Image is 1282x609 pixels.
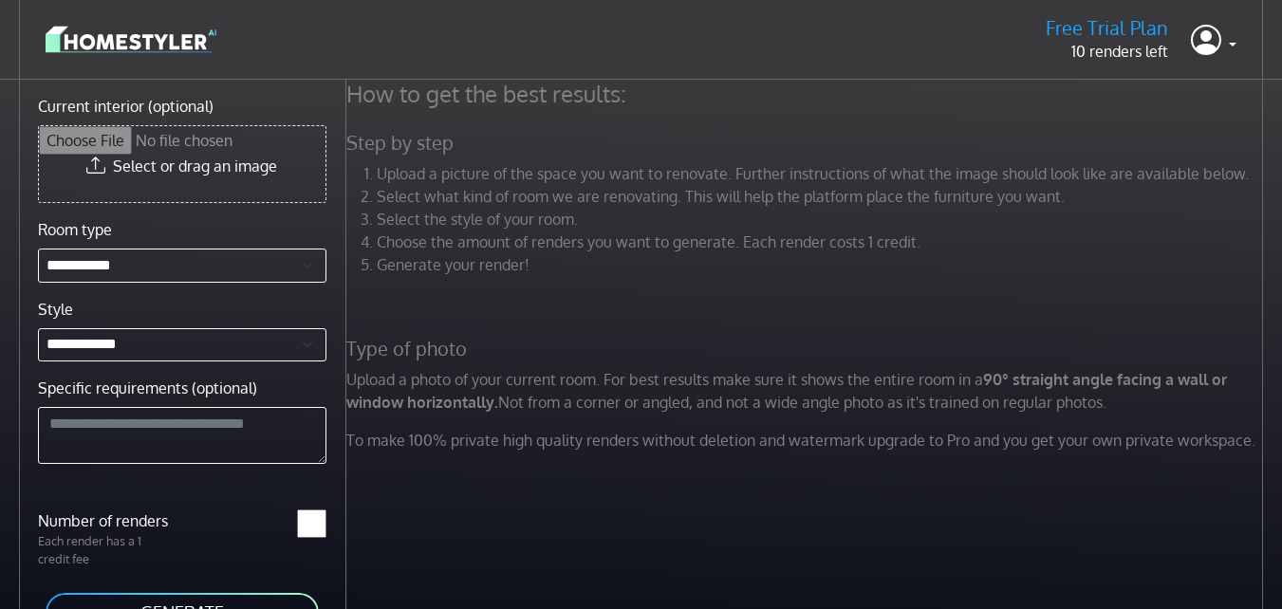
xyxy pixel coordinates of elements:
[335,80,1279,108] h4: How to get the best results:
[38,298,73,321] label: Style
[346,370,1227,412] strong: 90° straight angle facing a wall or window horizontally.
[1046,16,1168,40] h5: Free Trial Plan
[335,429,1279,452] p: To make 100% private high quality renders without deletion and watermark upgrade to Pro and you g...
[27,532,182,568] p: Each render has a 1 credit fee
[46,23,216,56] img: logo-3de290ba35641baa71223ecac5eacb59cb85b4c7fdf211dc9aaecaaee71ea2f8.svg
[38,377,257,399] label: Specific requirements (optional)
[377,185,1268,208] li: Select what kind of room we are renovating. This will help the platform place the furniture you w...
[377,208,1268,231] li: Select the style of your room.
[335,131,1279,155] h5: Step by step
[38,95,214,118] label: Current interior (optional)
[27,509,182,532] label: Number of renders
[377,231,1268,253] li: Choose the amount of renders you want to generate. Each render costs 1 credit.
[377,253,1268,276] li: Generate your render!
[335,368,1279,414] p: Upload a photo of your current room. For best results make sure it shows the entire room in a Not...
[377,162,1268,185] li: Upload a picture of the space you want to renovate. Further instructions of what the image should...
[335,337,1279,360] h5: Type of photo
[1046,40,1168,63] p: 10 renders left
[38,218,112,241] label: Room type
